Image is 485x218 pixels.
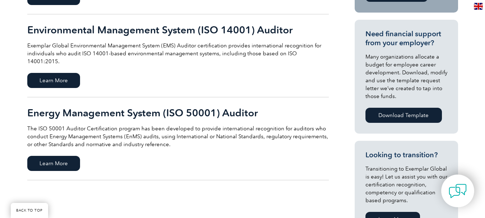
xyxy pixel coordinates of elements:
h2: Environmental Management System (ISO 14001) Auditor [27,24,329,36]
p: The ISO 50001 Auditor Certification program has been developed to provide international recogniti... [27,125,329,148]
img: en [474,3,483,10]
span: Learn More [27,156,80,171]
img: contact-chat.png [449,182,467,200]
a: Download Template [365,108,442,123]
p: Transitioning to Exemplar Global is easy! Let us assist you with our certification recognition, c... [365,165,447,204]
h3: Need financial support from your employer? [365,29,447,47]
h2: Energy Management System (ISO 50001) Auditor [27,107,329,119]
p: Many organizations allocate a budget for employee career development. Download, modify and use th... [365,53,447,100]
a: BACK TO TOP [11,203,48,218]
a: Energy Management System (ISO 50001) Auditor The ISO 50001 Auditor Certification program has been... [27,97,329,180]
a: Environmental Management System (ISO 14001) Auditor Exemplar Global Environmental Management Syst... [27,14,329,97]
h3: Looking to transition? [365,150,447,159]
span: Learn More [27,73,80,88]
p: Exemplar Global Environmental Management System (EMS) Auditor certification provides internationa... [27,42,329,65]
